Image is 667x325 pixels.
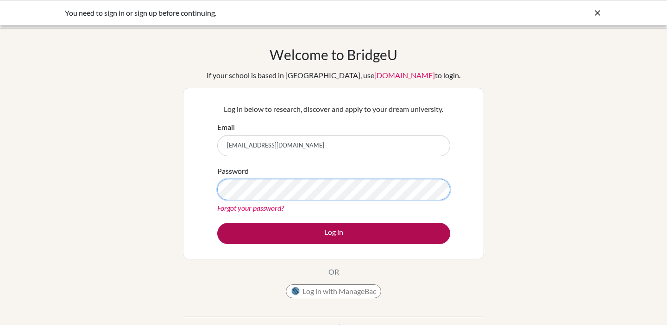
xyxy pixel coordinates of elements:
label: Email [217,122,235,133]
a: Forgot your password? [217,203,284,212]
div: You need to sign in or sign up before continuing. [65,7,463,18]
a: [DOMAIN_NAME] [374,71,435,80]
p: OR [328,266,339,277]
label: Password [217,166,249,177]
p: Log in below to research, discover and apply to your dream university. [217,104,450,115]
button: Log in with ManageBac [286,284,381,298]
h1: Welcome to BridgeU [270,46,397,63]
button: Log in [217,223,450,244]
div: If your school is based in [GEOGRAPHIC_DATA], use to login. [207,70,460,81]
